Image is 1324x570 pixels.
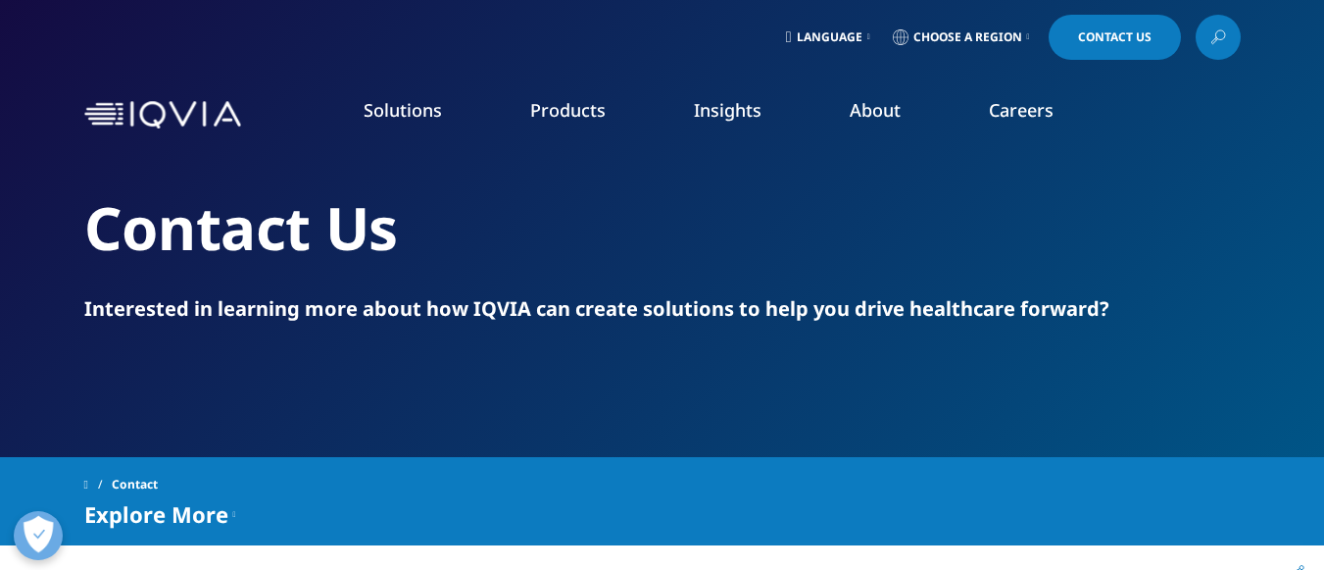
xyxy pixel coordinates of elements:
[84,191,1241,265] h2: Contact Us
[112,467,158,502] span: Contact
[84,295,1241,323] div: Interested in learning more about how IQVIA can create solutions to help you drive healthcare for...
[364,98,442,122] a: Solutions
[797,29,862,45] span: Language
[14,511,63,560] button: Otwórz Preferencje
[913,29,1022,45] span: Choose a Region
[1049,15,1181,60] a: Contact Us
[249,69,1241,161] nav: Primary
[1078,31,1152,43] span: Contact Us
[84,101,241,130] img: IQVIA Healthcare Information Technology and Pharma Clinical Research Company
[84,502,228,526] span: Explore More
[694,98,761,122] a: Insights
[530,98,606,122] a: Products
[850,98,901,122] a: About
[989,98,1054,122] a: Careers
